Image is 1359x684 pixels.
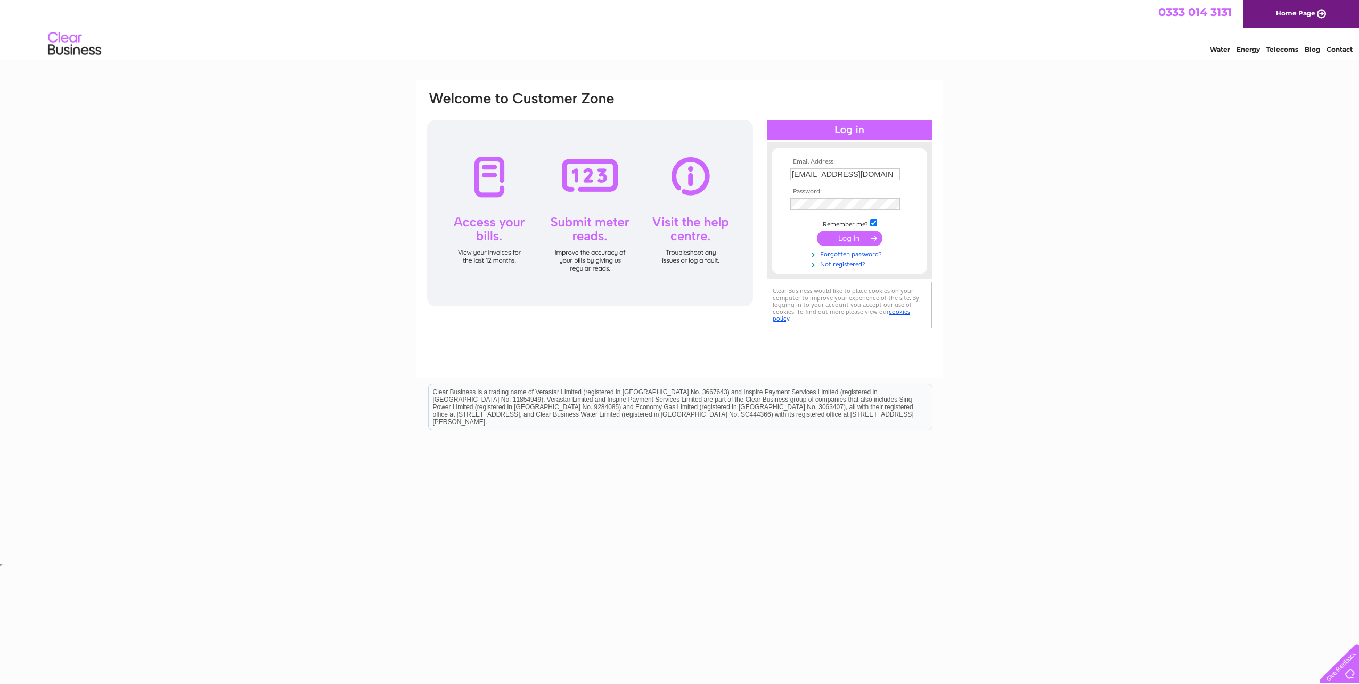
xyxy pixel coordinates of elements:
a: Blog [1305,45,1320,53]
a: Energy [1237,45,1260,53]
th: Password: [788,188,911,196]
a: Contact [1327,45,1353,53]
th: Email Address: [788,158,911,166]
div: Clear Business is a trading name of Verastar Limited (registered in [GEOGRAPHIC_DATA] No. 3667643... [429,6,932,52]
a: Not registered? [790,258,911,268]
a: 0333 014 3131 [1158,5,1232,19]
a: Forgotten password? [790,248,911,258]
a: Telecoms [1266,45,1298,53]
td: Remember me? [788,218,911,229]
a: Water [1210,45,1230,53]
div: Clear Business would like to place cookies on your computer to improve your experience of the sit... [767,282,932,328]
a: cookies policy [773,308,910,322]
img: logo.png [47,28,102,60]
input: Submit [817,231,882,246]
